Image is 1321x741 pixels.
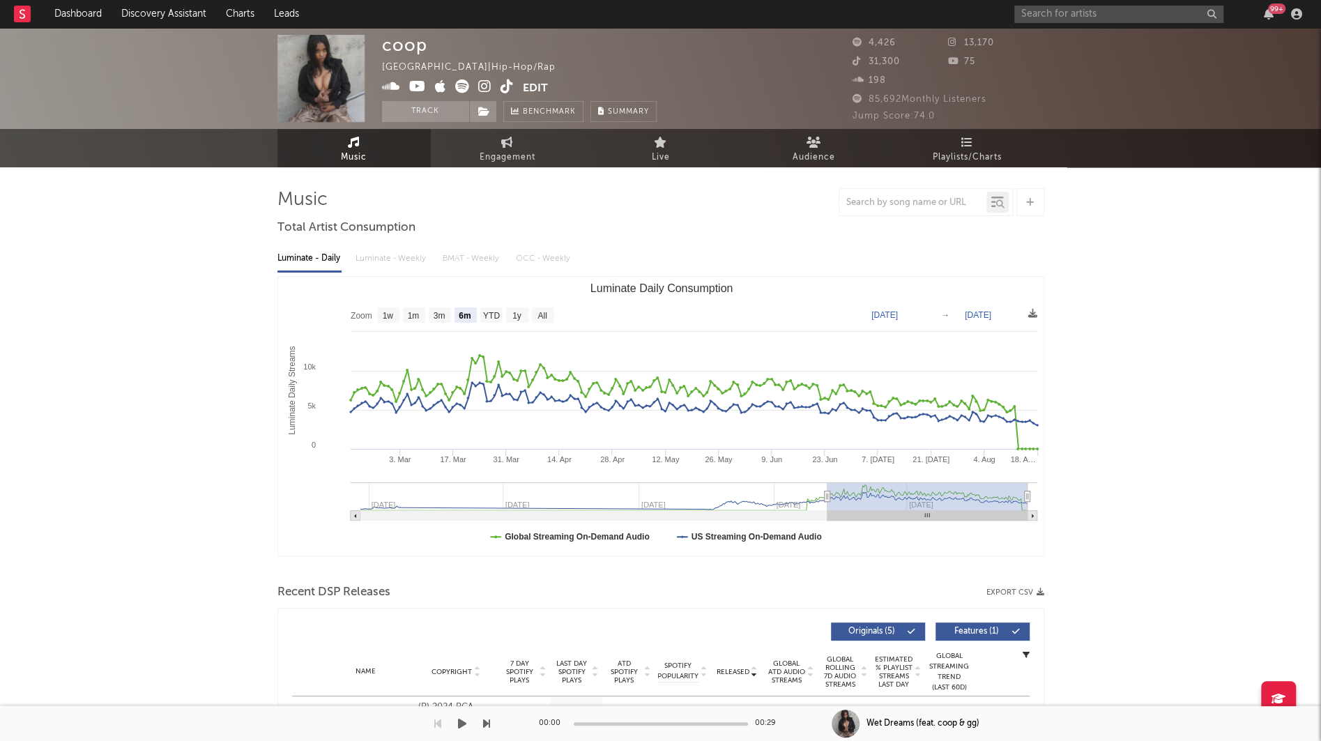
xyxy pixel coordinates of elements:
text: 14. Apr [547,455,571,464]
button: Track [382,101,469,122]
text: 12. May [652,455,680,464]
span: Estimated % Playlist Streams Last Day [875,655,913,689]
text: Zoom [351,311,372,321]
button: Originals(5) [831,622,925,641]
text: Luminate Daily Consumption [590,282,733,294]
span: Spotify Popularity [657,661,698,682]
text: 10k [303,362,316,371]
span: Summary [608,108,649,116]
div: Luminate - Daily [277,247,342,270]
span: Last Day Spotify Plays [553,659,590,685]
text: All [537,311,547,321]
span: Playlists/Charts [933,149,1002,166]
div: Global Streaming Trend (Last 60D) [929,651,970,693]
div: Name [320,666,411,677]
a: Benchmark [503,101,583,122]
button: Summary [590,101,657,122]
text: 1w [382,311,393,321]
a: Live [584,129,738,167]
span: 31,300 [853,57,900,66]
text: 23. Jun [812,455,837,464]
span: 13,170 [948,38,994,47]
text: [DATE] [965,310,991,320]
text: [DATE] [871,310,898,320]
span: 85,692 Monthly Listeners [853,95,986,104]
text: → [941,310,949,320]
text: 5k [307,402,316,410]
input: Search by song name or URL [839,197,986,208]
span: 198 [853,76,886,85]
text: Luminate Daily Streams [287,346,296,434]
span: Global ATD Audio Streams [768,659,806,685]
button: 99+ [1264,8,1274,20]
div: 00:00 [539,715,567,732]
text: 0 [311,441,315,449]
span: Audience [793,149,835,166]
text: 26. May [705,455,733,464]
text: 18. A… [1010,455,1035,464]
span: Music [341,149,367,166]
div: coop [382,35,427,55]
button: Export CSV [986,588,1044,597]
span: ATD Spotify Plays [606,659,643,685]
div: Wet Dreams (feat. coop & gg) [866,717,979,730]
text: 1m [407,311,419,321]
span: 4,426 [853,38,896,47]
text: 9. Jun [761,455,782,464]
text: 21. [DATE] [913,455,949,464]
text: US Streaming On-Demand Audio [691,532,821,542]
div: [GEOGRAPHIC_DATA] | Hip-Hop/Rap [382,59,572,76]
span: 75 [948,57,975,66]
span: Originals ( 5 ) [840,627,904,636]
a: Music [277,129,431,167]
div: 00:29 [755,715,783,732]
text: 17. Mar [440,455,466,464]
text: 28. Apr [600,455,625,464]
text: 31. Mar [493,455,519,464]
text: 6m [459,311,471,321]
text: YTD [482,311,499,321]
text: 7. [DATE] [861,455,894,464]
span: Copyright [432,668,472,676]
a: Engagement [431,129,584,167]
span: Total Artist Consumption [277,220,415,236]
text: Global Streaming On-Demand Audio [505,532,650,542]
text: 3. Mar [389,455,411,464]
span: Recent DSP Releases [277,584,390,601]
span: Jump Score: 74.0 [853,112,935,121]
text: 3m [433,311,445,321]
text: 1y [512,311,521,321]
button: Features(1) [936,622,1030,641]
svg: Luminate Daily Consumption [278,277,1044,556]
span: Features ( 1 ) [945,627,1009,636]
span: Engagement [480,149,535,166]
a: Playlists/Charts [891,129,1044,167]
div: 99 + [1268,3,1285,14]
span: Benchmark [523,104,576,121]
button: Edit [523,79,548,97]
input: Search for artists [1014,6,1223,23]
span: Live [652,149,670,166]
a: Audience [738,129,891,167]
span: Global Rolling 7D Audio Streams [821,655,860,689]
span: Released [717,668,749,676]
text: 4. Aug [973,455,995,464]
span: 7 Day Spotify Plays [501,659,538,685]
